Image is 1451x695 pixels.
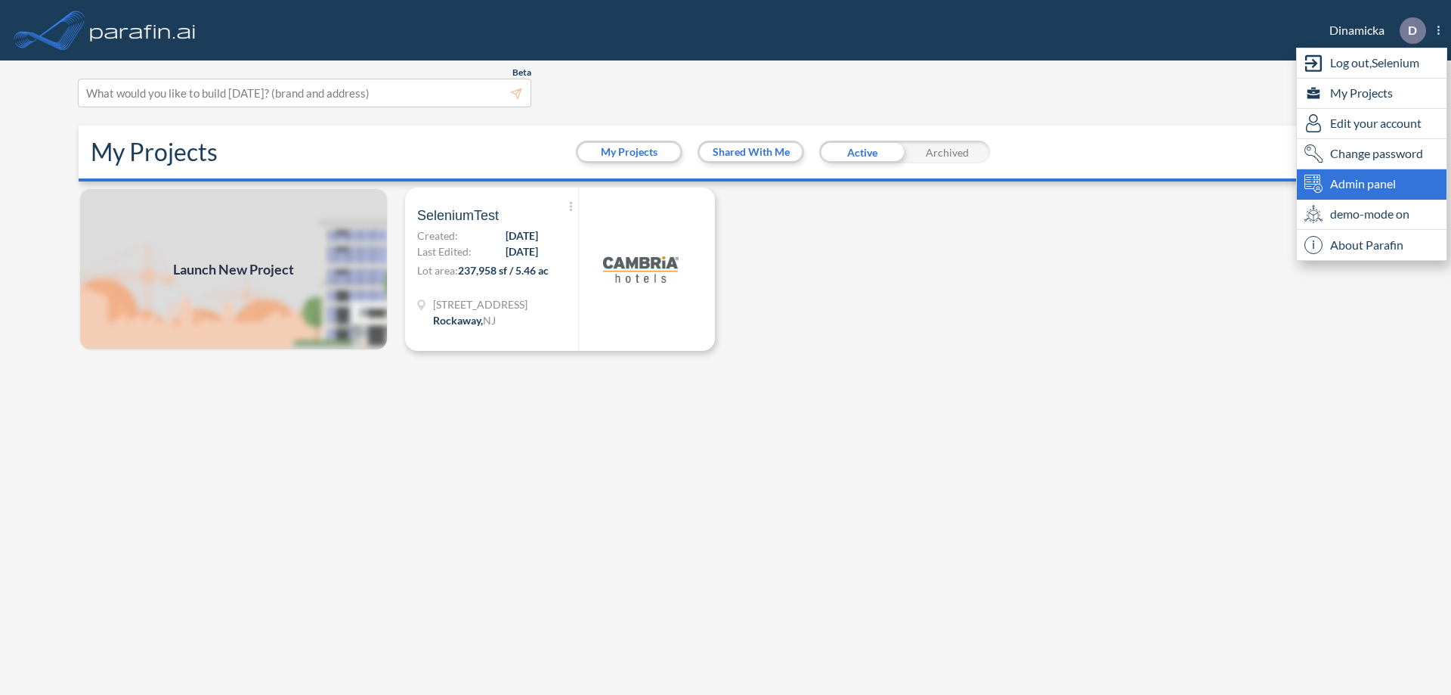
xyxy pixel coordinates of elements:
div: Archived [905,141,990,163]
span: Created: [417,228,458,244]
div: Admin panel [1297,169,1446,200]
span: About Parafin [1330,236,1403,254]
span: [DATE] [506,244,538,259]
span: Admin panel [1330,175,1396,193]
img: logo [87,15,199,45]
span: NJ [483,314,496,327]
a: Launch New Project [79,188,388,351]
div: Edit user [1297,109,1446,139]
span: Launch New Project [173,259,294,280]
button: Shared With Me [700,143,802,161]
div: Change password [1297,139,1446,169]
span: 321 Mt Hope Ave [433,296,527,312]
span: My Projects [1330,84,1393,102]
span: 237,958 sf / 5.46 ac [458,264,549,277]
span: [DATE] [506,228,538,244]
span: Last Edited: [417,244,472,259]
div: demo-mode on [1297,200,1446,230]
img: logo [603,231,679,307]
span: Edit your account [1330,114,1422,132]
div: Log out [1297,48,1446,79]
h2: My Projects [91,138,218,166]
button: My Projects [578,143,680,161]
div: My Projects [1297,79,1446,109]
div: Rockaway, NJ [433,312,496,328]
span: demo-mode on [1330,205,1409,223]
span: Change password [1330,144,1423,163]
span: Log out, Selenium [1330,54,1419,72]
div: Dinamicka [1307,17,1440,44]
div: Active [819,141,905,163]
p: D [1408,23,1417,37]
span: SeleniumTest [417,206,499,225]
span: i [1304,236,1323,254]
img: add [79,188,388,351]
span: Rockaway , [433,314,483,327]
div: About Parafin [1297,230,1446,260]
span: Lot area: [417,264,458,277]
span: Beta [512,67,531,79]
